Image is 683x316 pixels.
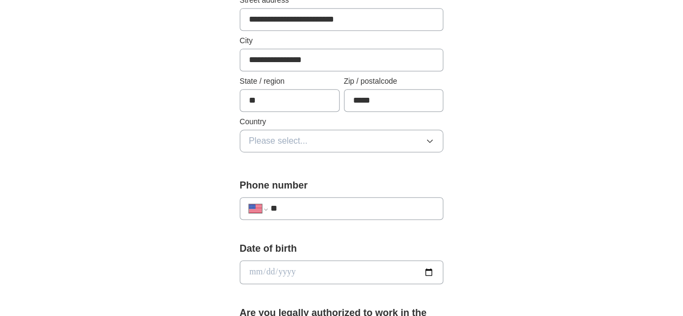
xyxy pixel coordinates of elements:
label: Country [240,116,444,127]
label: City [240,35,444,46]
span: Please select... [249,135,308,147]
label: Zip / postalcode [344,76,444,87]
label: Date of birth [240,241,444,256]
label: State / region [240,76,340,87]
label: Phone number [240,178,444,193]
button: Please select... [240,130,444,152]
